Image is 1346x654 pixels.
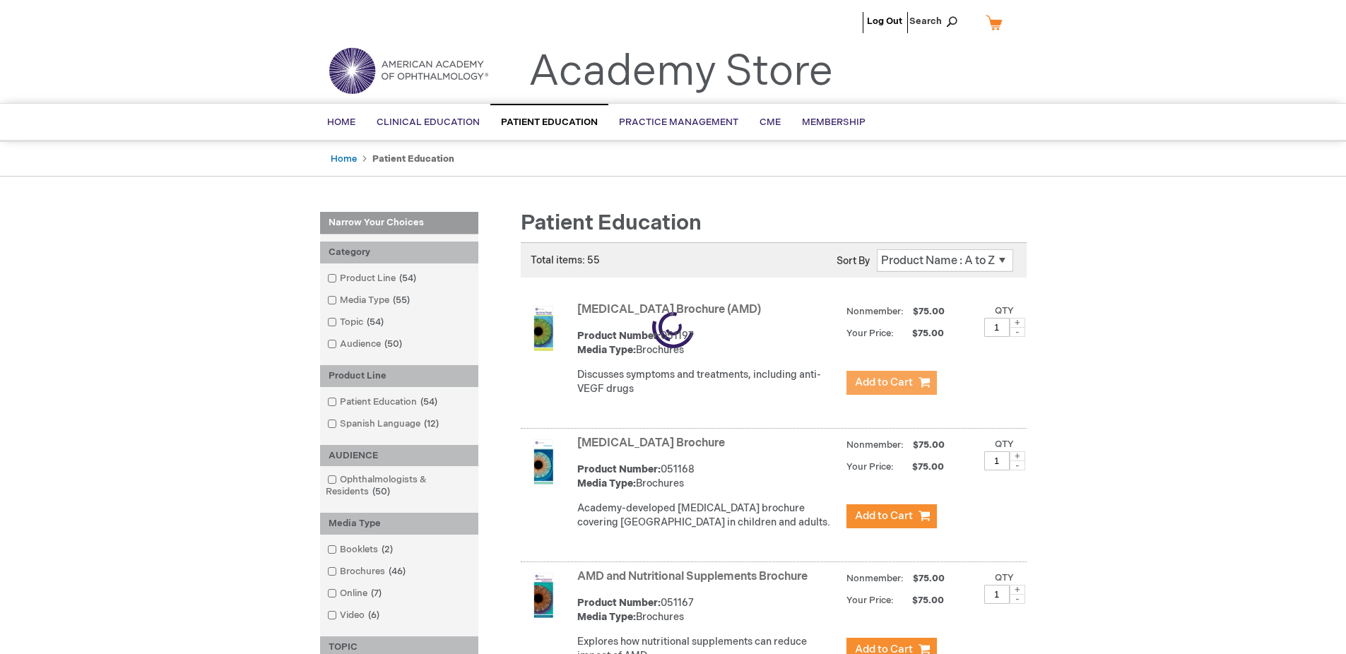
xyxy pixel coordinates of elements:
strong: Your Price: [846,595,894,606]
label: Qty [995,439,1014,450]
strong: Your Price: [846,461,894,472]
strong: Media Type: [577,477,636,489]
span: 7 [367,588,385,599]
span: 46 [385,566,409,577]
div: 051197 Brochures [577,329,839,357]
span: Search [909,7,963,35]
span: $75.00 [896,328,946,339]
span: 54 [417,396,441,408]
span: 54 [396,273,420,284]
span: CME [760,117,781,128]
span: Clinical Education [377,117,480,128]
p: Discusses symptoms and treatments, including anti-VEGF drugs [577,368,839,396]
div: Product Line [320,365,478,387]
span: Patient Education [521,210,702,236]
strong: Narrow Your Choices [320,212,478,234]
span: 55 [389,295,413,306]
span: Patient Education [501,117,598,128]
strong: Nonmember: [846,436,904,454]
a: Brochures46 [324,565,411,578]
span: Home [327,117,355,128]
input: Qty [984,318,1010,337]
button: Add to Cart [846,504,937,528]
a: Log Out [867,16,902,27]
a: Product Line54 [324,272,422,285]
a: Clinical Education [366,105,490,140]
strong: Product Number: [577,463,661,475]
a: Ophthalmologists & Residents50 [324,473,475,499]
strong: Patient Education [372,153,454,165]
strong: Your Price: [846,328,894,339]
strong: Nonmember: [846,303,904,321]
strong: Media Type: [577,611,636,623]
a: Booklets2 [324,543,399,557]
span: $75.00 [911,306,947,317]
div: 051168 Brochures [577,463,839,491]
p: Academy-developed [MEDICAL_DATA] brochure covering [GEOGRAPHIC_DATA] in children and adults. [577,501,839,530]
img: Amblyopia Brochure [521,439,566,484]
div: Media Type [320,513,478,535]
a: Media Type55 [324,294,415,307]
span: $75.00 [896,595,946,606]
img: AMD and Nutritional Supplements Brochure [521,573,566,618]
span: 50 [369,486,394,497]
span: 2 [378,544,396,555]
strong: Product Number: [577,330,661,342]
div: AUDIENCE [320,445,478,467]
div: 051167 Brochures [577,596,839,624]
input: Qty [984,451,1010,470]
a: Topic54 [324,316,389,329]
button: Add to Cart [846,371,937,395]
span: $75.00 [911,573,947,584]
span: Total items: 55 [531,254,600,266]
a: Online7 [324,587,387,600]
span: Membership [802,117,866,128]
strong: Nonmember: [846,570,904,588]
span: 12 [420,418,442,429]
input: Qty [984,585,1010,604]
span: Add to Cart [855,509,913,523]
span: $75.00 [911,439,947,451]
a: Patient Education54 [324,396,443,409]
span: Add to Cart [855,376,913,389]
a: Spanish Language12 [324,417,444,431]
label: Sort By [837,255,870,267]
a: Membership [791,105,876,140]
img: Age-Related Macular Degeneration Brochure (AMD) [521,306,566,351]
span: 50 [381,338,406,350]
a: Audience50 [324,338,408,351]
a: Home [331,153,357,165]
span: $75.00 [896,461,946,472]
a: [MEDICAL_DATA] Brochure [577,436,725,450]
span: Practice Management [619,117,738,128]
strong: Product Number: [577,597,661,609]
label: Qty [995,305,1014,316]
span: 54 [363,316,387,328]
label: Qty [995,572,1014,583]
a: Practice Management [608,105,749,140]
span: 6 [365,610,383,621]
a: Patient Education [490,104,608,140]
strong: Media Type: [577,344,636,356]
div: Category [320,242,478,263]
a: [MEDICAL_DATA] Brochure (AMD) [577,303,761,316]
a: CME [749,105,791,140]
a: Video6 [324,609,385,622]
a: Academy Store [529,47,833,97]
a: AMD and Nutritional Supplements Brochure [577,570,808,583]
